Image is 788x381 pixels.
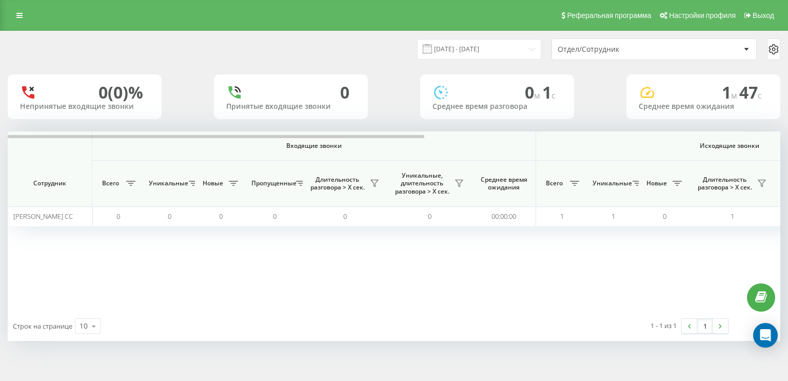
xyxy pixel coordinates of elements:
span: 0 [343,212,347,221]
span: Реферальная программа [567,11,651,20]
span: Сотрудник [16,179,83,187]
span: 0 [525,81,542,103]
span: Уникальные, длительность разговора > Х сек. [392,172,451,196]
div: Open Intercom Messenger [753,323,778,348]
div: 1 - 1 из 1 [651,320,677,331]
div: 0 [340,83,349,102]
span: Выход [753,11,774,20]
div: Отдел/Сотрудник [558,45,680,54]
span: 1 [722,81,739,103]
span: 1 [542,81,556,103]
span: Входящие звонки [119,142,509,150]
td: 00:00:00 [472,206,536,226]
div: Непринятые входящие звонки [20,102,149,111]
span: c [551,90,556,101]
span: м [731,90,739,101]
span: 0 [168,212,171,221]
a: 1 [697,319,713,333]
span: 0 [428,212,431,221]
span: Строк на странице [13,321,72,331]
span: Уникальные [593,179,629,187]
span: Пропущенные [251,179,293,187]
span: Длительность разговора > Х сек. [695,176,754,192]
span: [PERSON_NAME] CC [13,212,73,221]
div: 0 (0)% [98,83,143,102]
span: 47 [739,81,762,103]
span: Настройки профиля [669,11,736,20]
span: Всего [541,179,567,187]
span: 1 [731,212,734,221]
span: 0 [219,212,223,221]
span: 0 [663,212,666,221]
span: 0 [273,212,277,221]
span: Длительность разговора > Х сек. [308,176,367,192]
span: 0 [116,212,120,221]
span: c [758,90,762,101]
div: 10 [80,321,88,331]
span: Среднее время ожидания [480,176,528,192]
span: Новые [644,179,669,187]
span: Новые [200,179,226,187]
span: Всего [97,179,123,187]
div: Среднее время ожидания [639,102,768,111]
span: 1 [560,212,564,221]
span: м [534,90,542,101]
div: Среднее время разговора [432,102,562,111]
span: 1 [612,212,615,221]
span: Уникальные [149,179,186,187]
div: Принятые входящие звонки [226,102,356,111]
